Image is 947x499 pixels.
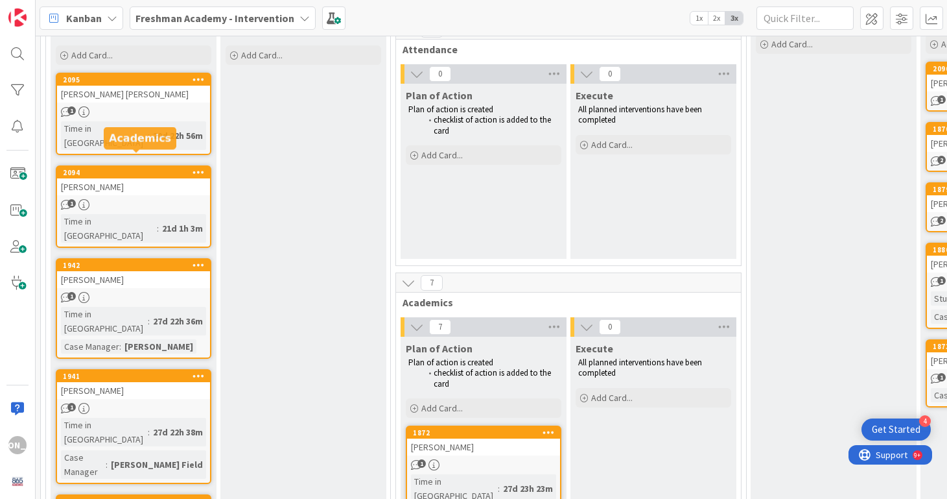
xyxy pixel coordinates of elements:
span: : [119,339,121,354]
div: 2094 [57,167,210,178]
div: 1941 [63,372,210,381]
span: Add Card... [71,49,113,61]
span: 0 [429,66,451,82]
div: 9+ [65,5,72,16]
span: 1 [67,199,76,208]
span: Add Card... [771,38,813,50]
span: Plan of Action [406,342,473,355]
span: Execute [576,89,613,102]
div: 20d 22h 56m [150,128,206,143]
span: 1 [417,459,426,468]
div: Time in [GEOGRAPHIC_DATA] [61,121,148,150]
span: Plan of action is created [408,104,493,115]
div: [PERSON_NAME] Field [108,457,206,472]
div: 2094[PERSON_NAME] [57,167,210,195]
div: 2095 [63,75,210,84]
img: Visit kanbanzone.com [8,8,27,27]
span: 0 [599,66,621,82]
h5: Academics [109,132,171,144]
span: Kanban [66,10,102,26]
span: : [157,221,159,236]
div: 1941 [57,371,210,382]
div: 21d 1h 3m [159,221,206,236]
span: Add Card... [421,402,463,414]
div: 2095 [57,74,210,86]
div: 2095[PERSON_NAME] [PERSON_NAME] [57,74,210,103]
span: All planned interventions have been completed [578,104,704,125]
span: Plan of action is created [408,357,493,368]
div: Case Manager [61,450,106,479]
input: Quick Filter... [756,6,854,30]
span: 1x [690,12,708,25]
span: Plan of Action [406,89,473,102]
div: [PERSON_NAME] [57,178,210,195]
div: Time in [GEOGRAPHIC_DATA] [61,418,148,446]
span: All planned interventions have been completed [578,357,704,378]
div: 2094 [63,168,210,177]
div: 1872[PERSON_NAME] [407,427,560,456]
div: 27d 22h 38m [150,425,206,439]
span: Academics [403,296,725,309]
span: 1 [67,403,76,411]
div: 1872 [407,427,560,439]
div: 4 [919,415,931,427]
div: Time in [GEOGRAPHIC_DATA] [61,307,148,335]
div: Get Started [872,423,920,436]
span: 1 [67,292,76,300]
img: avatar [8,472,27,491]
span: : [106,457,108,472]
span: Add Card... [421,149,463,161]
span: 1 [67,106,76,115]
span: 0 [599,319,621,335]
span: Add Card... [591,139,633,151]
span: Support [27,2,59,18]
div: [PERSON_NAME] [121,339,196,354]
span: Add Card... [591,392,633,404]
span: 2x [708,12,725,25]
span: 1 [937,95,946,104]
span: 1 [937,373,946,382]
div: Open Get Started checklist, remaining modules: 4 [861,419,931,441]
span: Add Card... [241,49,283,61]
div: [PERSON_NAME] [407,439,560,456]
div: [PERSON_NAME] [57,271,210,288]
span: checklist of action is added to the card [434,114,553,136]
span: Attendance [403,43,725,56]
div: 1942 [57,260,210,271]
span: : [498,481,500,496]
div: [PERSON_NAME] [8,436,27,454]
div: Time in [GEOGRAPHIC_DATA] [61,214,157,243]
span: 1 [937,276,946,285]
span: 2 [937,156,946,164]
div: 1942 [63,261,210,270]
div: 1941[PERSON_NAME] [57,371,210,399]
div: 27d 22h 36m [150,314,206,328]
div: 27d 23h 23m [500,481,556,496]
span: : [148,425,150,439]
span: Execute [576,342,613,355]
span: 7 [429,319,451,335]
div: [PERSON_NAME] [57,382,210,399]
span: checklist of action is added to the card [434,367,553,389]
span: 7 [421,275,443,291]
div: 1872 [413,428,560,437]
div: Case Manager [61,339,119,354]
div: 1942[PERSON_NAME] [57,260,210,288]
span: 3x [725,12,743,25]
b: Freshman Academy - Intervention [135,12,294,25]
span: : [148,314,150,328]
div: [PERSON_NAME] [PERSON_NAME] [57,86,210,103]
span: 2 [937,216,946,225]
